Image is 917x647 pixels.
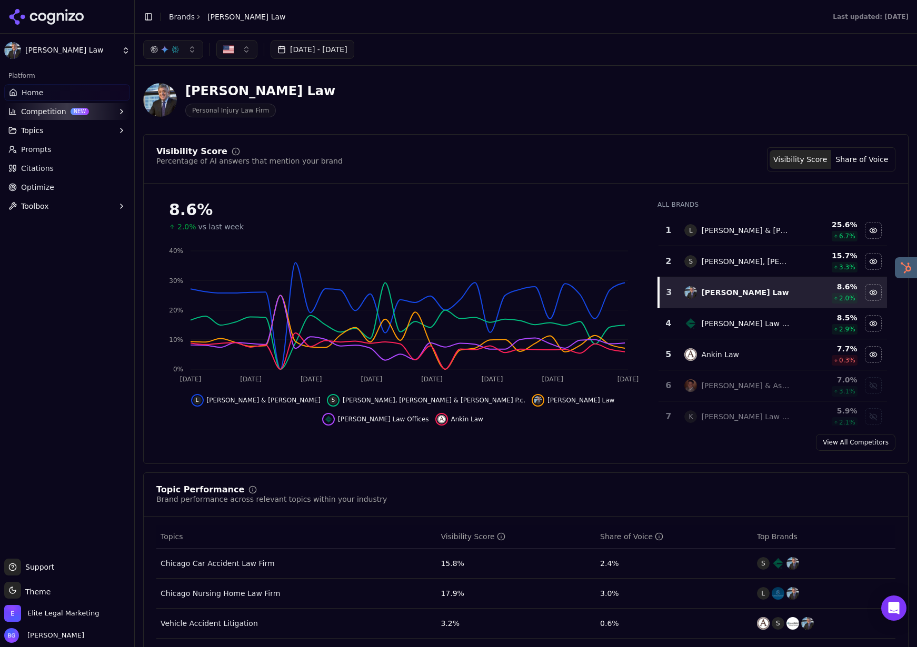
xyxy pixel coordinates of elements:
img: clifford law offices [684,317,697,330]
div: 4 [663,317,674,330]
tspan: 30% [169,277,183,285]
tspan: [DATE] [482,376,503,383]
button: Show kreisman law offices data [865,408,882,425]
span: [PERSON_NAME] [23,631,84,640]
button: Open user button [4,628,84,643]
div: All Brands [657,200,887,209]
div: Ankin Law [701,349,739,360]
span: 2.1 % [839,418,855,427]
span: 2.0 % [839,294,855,302]
div: [PERSON_NAME] & Associates [701,380,790,391]
th: visibilityScore [436,525,596,549]
tspan: 0% [173,366,183,373]
div: 7.7 % [799,343,858,354]
span: [PERSON_NAME] Law [207,12,286,22]
div: Visibility Score [441,531,505,542]
span: Elite Legal Marketing [27,609,99,618]
a: Vehicle Accident Litigation [161,618,258,629]
span: 2.9 % [839,325,855,333]
img: clifford law offices [772,557,784,570]
div: [PERSON_NAME] & [PERSON_NAME] [701,225,790,236]
span: NEW [71,108,89,115]
div: 7 [663,410,674,423]
tspan: 10% [169,336,183,343]
tr: 4clifford law offices[PERSON_NAME] Law Offices8.5%2.9%Hide clifford law offices data [659,308,887,339]
button: Hide levin & perconti data [865,222,882,239]
tspan: 20% [169,307,183,314]
span: Prompts [21,144,52,155]
span: Ankin Law [451,415,483,423]
span: [PERSON_NAME] Law [25,46,117,55]
tspan: [DATE] [301,376,322,383]
span: [PERSON_NAME] Law [547,396,614,405]
span: 6.7 % [839,232,855,240]
div: 25.6 % [799,219,858,230]
img: US [223,44,234,55]
span: Home [22,87,43,98]
div: [PERSON_NAME] Law Offices [701,318,790,329]
button: Hide malman law data [865,284,882,301]
button: Toolbox [4,198,130,215]
div: 15.7 % [799,250,858,261]
tr: 3malman law[PERSON_NAME] Law8.6%2.0%Hide malman law data [659,277,887,308]
img: Brian Gomez [4,628,19,643]
div: 3 [664,286,674,299]
span: S [772,617,784,630]
div: 7.0 % [799,375,858,385]
div: Visibility Score [156,147,227,156]
a: Citations [4,160,130,177]
tspan: [DATE] [240,376,262,383]
button: Show john j. malm & associates data [865,377,882,394]
div: Brand performance across relevant topics within your industry [156,494,387,504]
span: Topics [21,125,44,136]
span: Support [21,562,54,572]
span: Optimize [21,182,54,193]
div: Percentage of AI answers that mention your brand [156,156,343,166]
tspan: [DATE] [180,376,202,383]
button: Hide clifford law offices data [865,315,882,332]
img: john j. malm & associates [684,379,697,392]
div: 6 [663,379,674,392]
div: 8.6 % [169,200,636,219]
a: Brands [169,13,195,21]
div: 5 [663,348,674,361]
div: [PERSON_NAME] Law [185,83,335,99]
span: Toolbox [21,201,49,211]
th: Topics [156,525,436,549]
tspan: [DATE] [361,376,383,383]
img: clifford law offices [324,415,333,423]
img: schwartz injury law [772,587,784,600]
span: vs last week [198,221,244,232]
img: malman law [684,286,697,299]
img: Elite Legal Marketing [4,605,21,622]
a: Chicago Car Accident Law Firm [161,558,275,569]
tr: 2S[PERSON_NAME], [PERSON_NAME] & [PERSON_NAME] P.c.15.7%3.3%Hide salvi, schostok & pritchard p.c.... [659,246,887,277]
span: 0.3 % [839,356,855,365]
button: CompetitionNEW [4,103,130,120]
span: [PERSON_NAME] & [PERSON_NAME] [207,396,321,405]
span: L [757,587,770,600]
div: 8.5 % [799,312,858,323]
a: Optimize [4,179,130,196]
div: 8.6 % [799,281,858,292]
img: Malman Law [143,83,177,117]
img: Malman Law [4,42,21,59]
th: Top Brands [753,525,895,549]
span: Personal Injury Law Firm [185,104,276,117]
img: rosenfeld injury lawyers [786,617,799,630]
div: Topic Performance [156,486,244,494]
tspan: [DATE] [421,376,443,383]
tspan: [DATE] [542,376,563,383]
div: 2.4% [600,558,749,569]
th: shareOfVoice [596,525,753,549]
a: Home [4,84,130,101]
div: 3.2% [441,618,592,629]
span: Theme [21,588,51,596]
div: [PERSON_NAME] Law [701,287,789,298]
tr: 6john j. malm & associates[PERSON_NAME] & Associates7.0%3.1%Show john j. malm & associates data [659,370,887,401]
div: Chicago Nursing Home Law Firm [161,588,280,599]
div: 0.6% [600,618,749,629]
span: Top Brands [757,531,798,542]
span: [PERSON_NAME] Law Offices [338,415,428,423]
img: ankin law [684,348,697,361]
